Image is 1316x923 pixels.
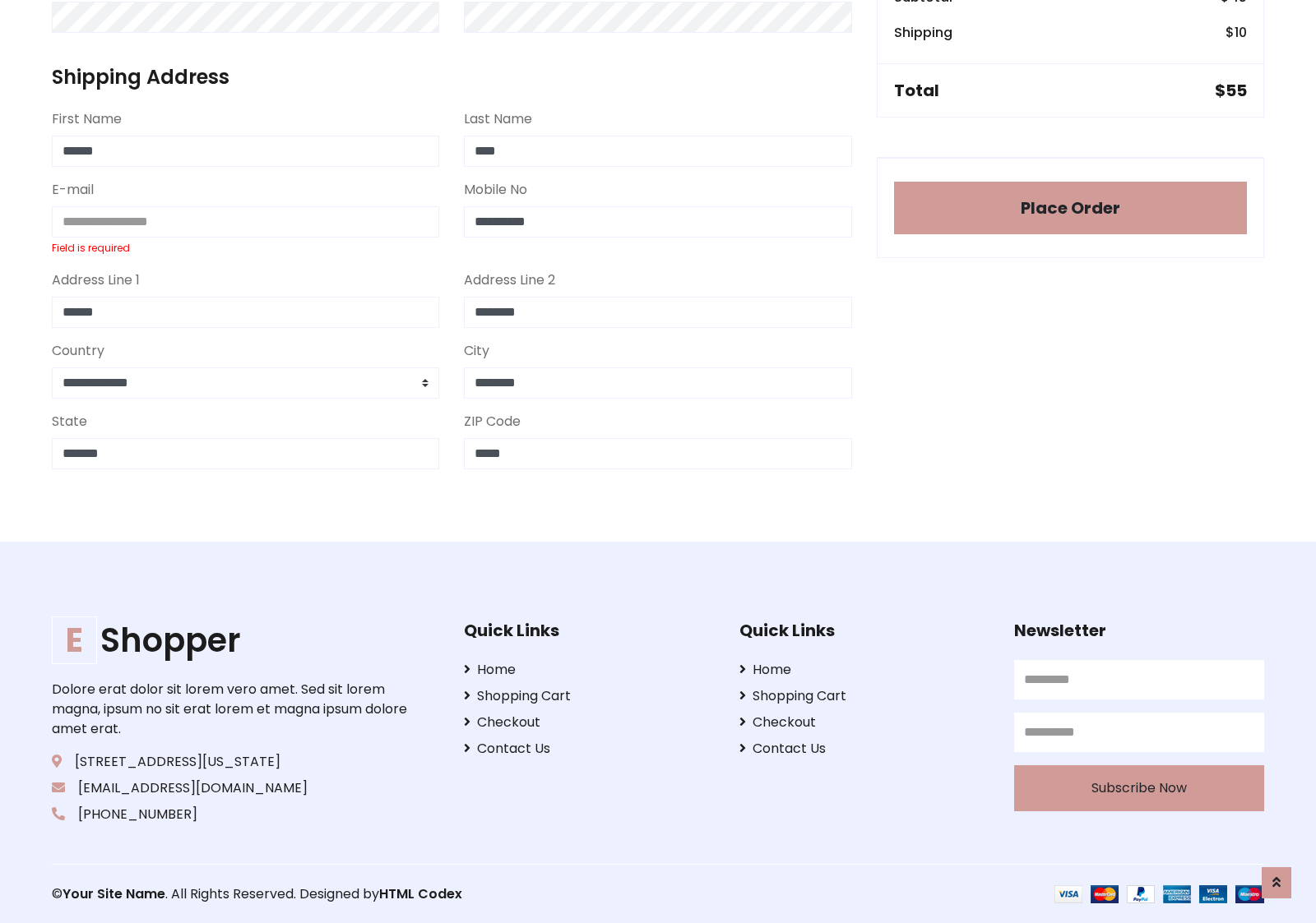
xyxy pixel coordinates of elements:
label: ZIP Code [464,412,521,432]
label: City [464,341,489,361]
a: Checkout [739,713,989,732]
label: Last Name [464,109,532,129]
a: Contact Us [739,739,989,759]
h1: Shopper [52,621,412,660]
a: Contact Us [464,739,714,759]
p: [STREET_ADDRESS][US_STATE] [52,752,412,772]
h5: Newsletter [1014,621,1264,640]
label: Address Line 2 [464,270,555,290]
p: Dolore erat dolor sit lorem vero amet. Sed sit lorem magna, ipsum no sit erat lorem et magna ipsu... [52,680,412,739]
h4: Shipping Address [52,66,852,90]
span: 55 [1226,79,1247,102]
a: Shopping Cart [739,686,989,706]
label: Address Line 1 [52,270,140,290]
span: 10 [1235,23,1247,42]
span: Field is required [52,241,130,255]
a: Home [739,660,989,680]
label: First Name [52,109,122,129]
h6: Shipping [894,25,952,40]
button: Place Order [894,182,1247,234]
label: E-mail [52,180,94,200]
button: Subscribe Now [1014,765,1264,811]
h5: Quick Links [464,621,714,640]
a: EShopper [52,621,412,660]
label: State [52,412,87,432]
a: Your Site Name [63,884,165,903]
a: Checkout [464,713,714,732]
p: © . All Rights Reserved. Designed by [52,884,658,904]
a: Shopping Cart [464,686,714,706]
h5: $ [1215,81,1247,100]
label: Mobile No [464,180,527,200]
span: E [52,616,97,664]
label: Country [52,341,104,361]
h6: $ [1226,25,1247,40]
p: [EMAIL_ADDRESS][DOMAIN_NAME] [52,778,412,798]
h5: Total [894,81,939,100]
p: [PHONE_NUMBER] [52,805,412,824]
a: Home [464,660,714,680]
a: HTML Codex [379,884,462,903]
h5: Quick Links [739,621,989,640]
